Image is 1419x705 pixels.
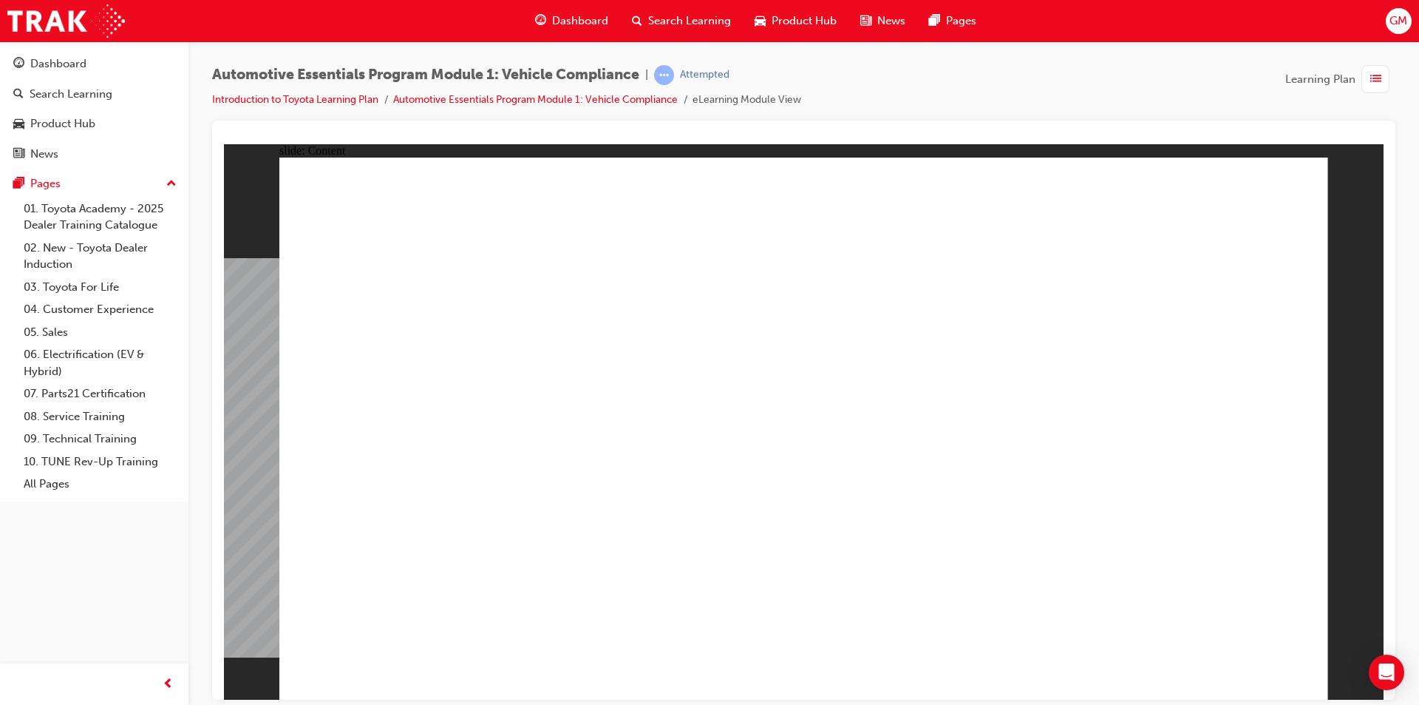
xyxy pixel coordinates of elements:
button: GM [1386,8,1412,34]
button: Pages [6,170,183,198]
span: search-icon [632,12,642,30]
span: guage-icon [535,12,546,30]
span: Product Hub [772,13,837,30]
a: search-iconSearch Learning [620,6,743,36]
span: up-icon [166,175,177,194]
span: news-icon [860,12,871,30]
span: | [645,67,648,84]
span: car-icon [755,12,766,30]
div: News [30,146,58,163]
a: 08. Service Training [18,405,183,428]
a: 06. Electrification (EV & Hybrid) [18,343,183,382]
span: News [877,13,905,30]
span: prev-icon [163,675,174,694]
div: Pages [30,175,61,192]
a: 09. Technical Training [18,428,183,451]
div: Attempted [680,68,729,82]
a: 07. Parts21 Certification [18,382,183,405]
a: 01. Toyota Academy - 2025 Dealer Training Catalogue [18,198,183,237]
a: News [6,141,183,168]
a: 05. Sales [18,321,183,344]
a: 04. Customer Experience [18,298,183,321]
img: Trak [7,4,125,38]
a: 02. New - Toyota Dealer Induction [18,237,183,276]
div: Dashboard [30,55,86,72]
span: Pages [946,13,976,30]
span: GM [1389,13,1407,30]
span: Automotive Essentials Program Module 1: Vehicle Compliance [212,67,639,84]
span: guage-icon [13,58,24,71]
a: Automotive Essentials Program Module 1: Vehicle Compliance [393,93,678,106]
li: eLearning Module View [693,92,801,109]
div: Product Hub [30,115,95,132]
a: Introduction to Toyota Learning Plan [212,93,378,106]
span: Dashboard [552,13,608,30]
a: Product Hub [6,110,183,138]
span: news-icon [13,148,24,161]
a: 10. TUNE Rev-Up Training [18,451,183,473]
div: Search Learning [30,86,112,103]
span: pages-icon [13,178,24,191]
a: guage-iconDashboard [523,6,620,36]
div: Open Intercom Messenger [1369,655,1404,690]
span: search-icon [13,88,24,101]
button: Learning Plan [1285,65,1395,93]
span: Search Learning [648,13,731,30]
button: DashboardSearch LearningProduct HubNews [6,47,183,170]
span: Learning Plan [1285,71,1355,88]
a: 03. Toyota For Life [18,276,183,299]
a: car-iconProduct Hub [743,6,848,36]
span: list-icon [1370,70,1381,89]
a: Search Learning [6,81,183,108]
a: news-iconNews [848,6,917,36]
span: car-icon [13,118,24,131]
a: pages-iconPages [917,6,988,36]
a: All Pages [18,473,183,496]
span: pages-icon [929,12,940,30]
a: Dashboard [6,50,183,78]
span: learningRecordVerb_ATTEMPT-icon [654,65,674,85]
